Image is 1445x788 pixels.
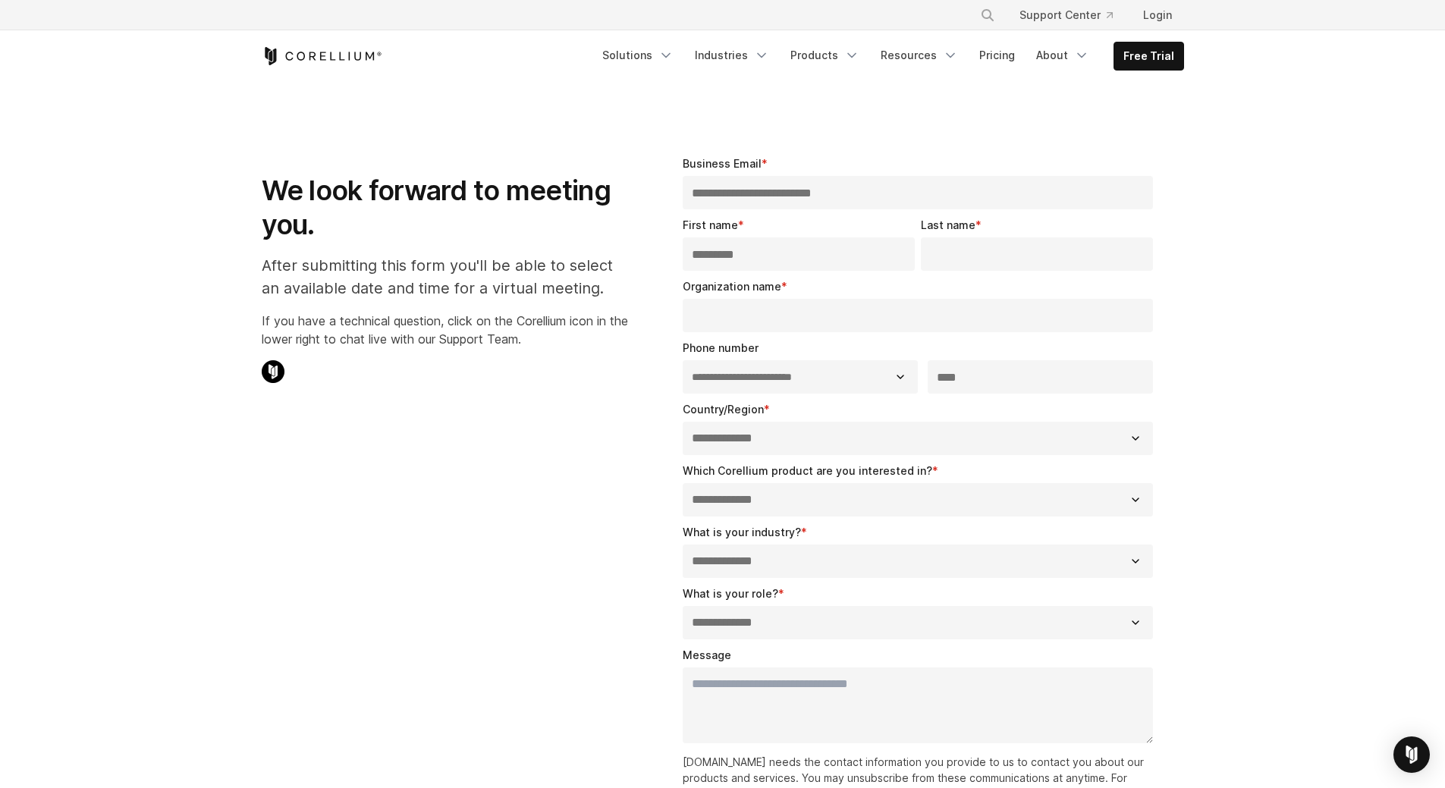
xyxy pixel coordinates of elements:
div: Navigation Menu [962,2,1184,29]
a: Solutions [593,42,683,69]
a: Support Center [1007,2,1125,29]
a: Login [1131,2,1184,29]
a: About [1027,42,1098,69]
span: What is your industry? [683,526,801,538]
a: Industries [686,42,778,69]
img: Corellium Chat Icon [262,360,284,383]
a: Corellium Home [262,47,382,65]
span: Organization name [683,280,781,293]
div: Navigation Menu [593,42,1184,71]
p: If you have a technical question, click on the Corellium icon in the lower right to chat live wit... [262,312,628,348]
h1: We look forward to meeting you. [262,174,628,242]
a: Pricing [970,42,1024,69]
span: Message [683,648,731,661]
div: Open Intercom Messenger [1393,736,1430,773]
a: Resources [872,42,967,69]
span: First name [683,218,738,231]
span: Country/Region [683,403,764,416]
a: Free Trial [1114,42,1183,70]
span: Last name [921,218,975,231]
a: Products [781,42,869,69]
button: Search [974,2,1001,29]
span: What is your role? [683,587,778,600]
p: After submitting this form you'll be able to select an available date and time for a virtual meet... [262,254,628,300]
span: Which Corellium product are you interested in? [683,464,932,477]
span: Business Email [683,157,762,170]
span: Phone number [683,341,759,354]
